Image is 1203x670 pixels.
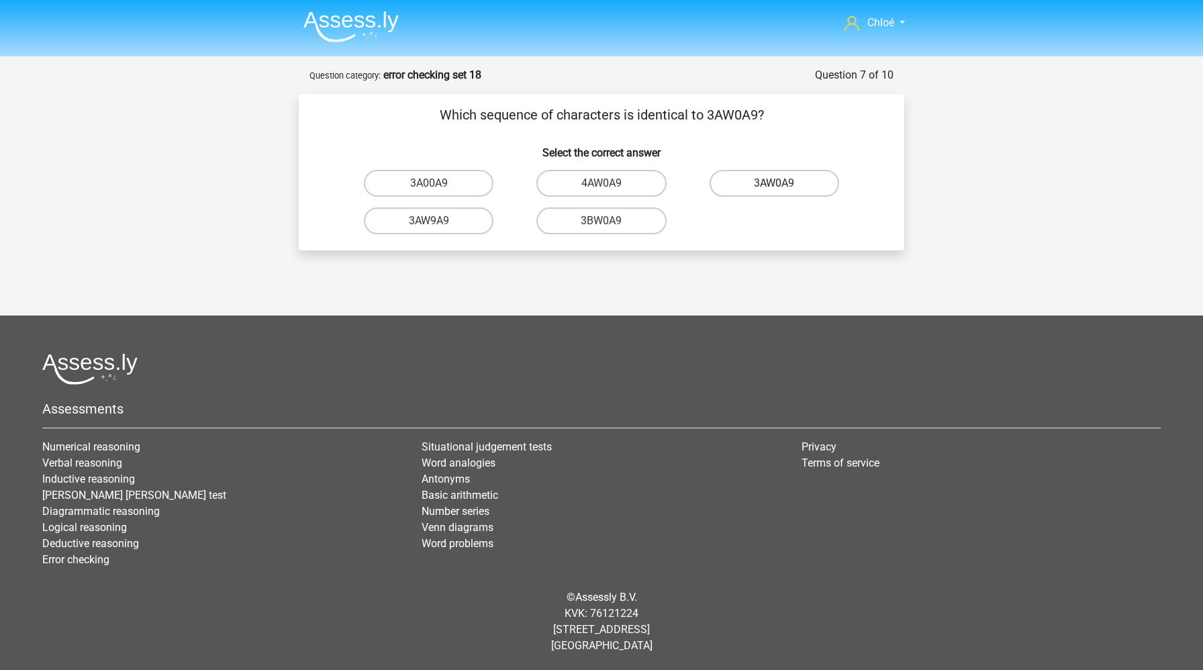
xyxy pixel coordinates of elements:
h5: Assessments [42,401,1161,417]
a: Number series [422,505,489,518]
img: Assessly [303,11,399,42]
a: [PERSON_NAME] [PERSON_NAME] test [42,489,226,501]
label: 3AW9A9 [364,207,493,234]
div: © KVK: 76121224 [STREET_ADDRESS] [GEOGRAPHIC_DATA] [32,579,1171,665]
img: Assessly logo [42,353,138,385]
strong: error checking set 18 [383,68,481,81]
a: Basic arithmetic [422,489,498,501]
a: Word analogies [422,457,495,469]
a: Verbal reasoning [42,457,122,469]
label: 3A00A9 [364,170,493,197]
label: 3AW0A9 [710,170,839,197]
label: 4AW0A9 [536,170,666,197]
a: Privacy [802,440,836,453]
a: Venn diagrams [422,521,493,534]
a: Deductive reasoning [42,537,139,550]
a: Logical reasoning [42,521,127,534]
a: Inductive reasoning [42,473,135,485]
small: Question category: [309,70,381,81]
span: Chloé [867,16,894,29]
a: Chloé [839,15,910,31]
a: Antonyms [422,473,470,485]
a: Error checking [42,553,109,566]
a: Word problems [422,537,493,550]
h6: Select the correct answer [320,136,883,159]
a: Numerical reasoning [42,440,140,453]
p: Which sequence of characters is identical to 3AW0A9? [320,105,883,125]
a: Diagrammatic reasoning [42,505,160,518]
a: Assessly B.V. [575,591,637,604]
div: Question 7 of 10 [815,67,894,83]
a: Situational judgement tests [422,440,552,453]
label: 3BW0A9 [536,207,666,234]
a: Terms of service [802,457,879,469]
